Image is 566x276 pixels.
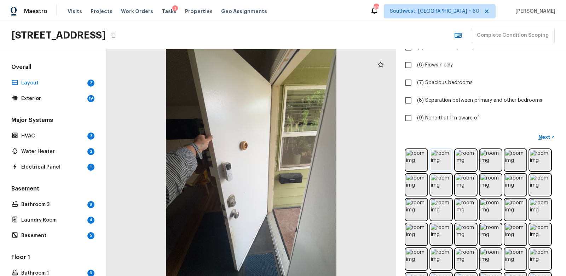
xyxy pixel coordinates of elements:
img: room img [456,175,476,195]
span: Work Orders [121,8,153,15]
div: 9 [87,201,94,208]
span: Geo Assignments [221,8,267,15]
img: room img [406,150,427,170]
img: room img [456,224,476,245]
div: 1 [172,5,178,12]
p: Bathroom 3 [21,201,85,208]
p: Next [538,134,552,141]
div: 2 [87,148,94,155]
img: room img [530,199,550,220]
p: Laundry Room [21,217,85,224]
span: Southwest, [GEOGRAPHIC_DATA] + 60 [390,8,479,15]
p: Layout [21,80,85,87]
span: [PERSON_NAME] [513,8,555,15]
img: room img [431,175,451,195]
span: (9) None that I’m aware of [417,114,479,122]
span: (7) Spacious bedrooms [417,79,473,86]
img: room img [530,249,550,269]
img: room img [456,199,476,220]
img: room img [505,199,526,220]
img: room img [406,224,427,245]
img: room img [530,224,550,245]
img: room img [480,224,501,245]
span: Tasks [162,9,177,14]
img: room img [456,249,476,269]
h2: [STREET_ADDRESS] [11,29,106,42]
img: room img [505,249,526,269]
img: room img [431,150,451,170]
img: room img [480,150,501,170]
span: (6) Flows nicely [417,61,453,69]
img: room img [530,150,550,170]
span: Projects [91,8,112,15]
p: Exterior [21,95,85,102]
img: room img [406,175,427,195]
img: room img [406,199,427,220]
p: HVAC [21,133,85,140]
img: room img [406,249,427,269]
button: Next> [535,131,558,143]
img: room img [431,249,451,269]
span: Properties [185,8,213,15]
p: Electrical Panel [21,164,85,171]
img: room img [431,224,451,245]
p: Water Heater [21,148,85,155]
img: room img [456,150,476,170]
h5: Major Systems [10,116,96,125]
div: 4 [87,217,94,224]
img: room img [480,199,501,220]
p: Basement [21,232,85,239]
div: 5 [87,232,94,239]
span: Maestro [24,8,47,15]
h5: Basement [10,185,96,194]
span: (8) Separation between primary and other bedrooms [417,97,542,104]
h5: Floor 1 [10,253,96,263]
img: room img [431,199,451,220]
img: room img [505,224,526,245]
div: 2 [87,133,94,140]
img: room img [505,175,526,195]
div: 1 [87,164,94,171]
h5: Overall [10,63,96,72]
div: 695 [374,4,379,11]
img: room img [480,175,501,195]
button: Copy Address [109,31,118,40]
img: room img [530,175,550,195]
div: 19 [87,95,94,102]
img: room img [505,150,526,170]
span: Visits [68,8,82,15]
div: 2 [87,80,94,87]
img: room img [480,249,501,269]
